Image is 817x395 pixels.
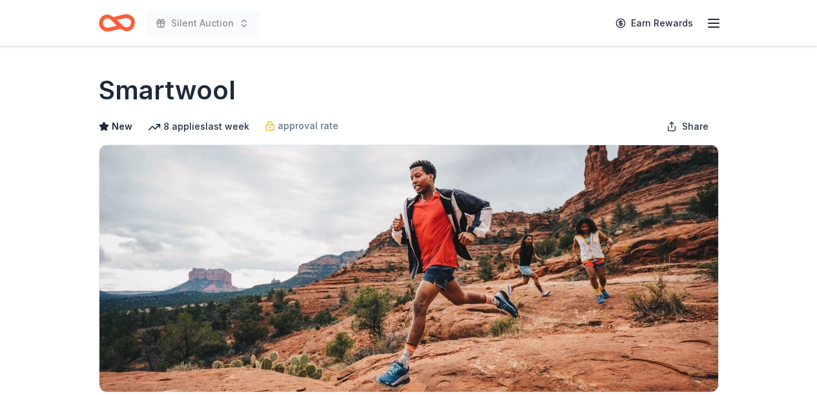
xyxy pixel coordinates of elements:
div: 8 applies last week [148,119,249,134]
button: Silent Auction [145,10,260,36]
span: Share [682,119,708,134]
a: approval rate [265,118,338,134]
span: Silent Auction [171,15,234,31]
button: Share [656,114,719,139]
a: Home [99,8,135,38]
h1: Smartwool [99,72,236,108]
img: Image for Smartwool [99,145,718,392]
a: Earn Rewards [608,12,701,35]
span: approval rate [278,118,338,134]
span: New [112,119,132,134]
